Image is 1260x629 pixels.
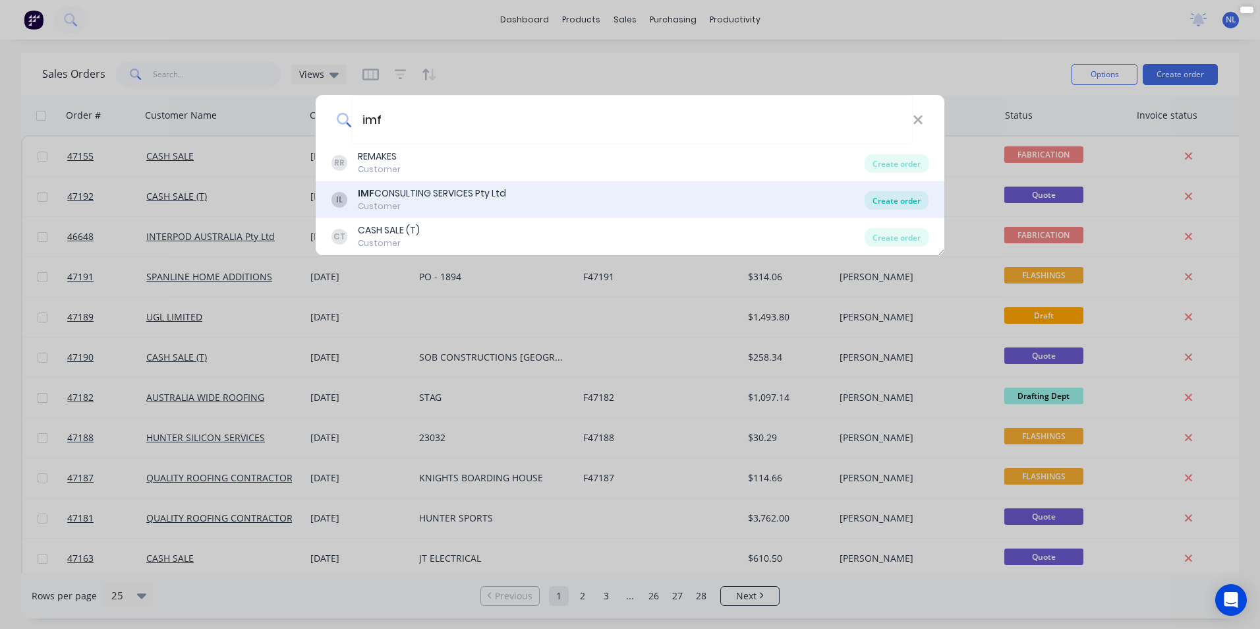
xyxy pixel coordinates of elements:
div: Create order [865,228,929,247]
div: Open Intercom Messenger [1215,584,1247,616]
input: Enter a customer name to create a new order... [351,95,913,144]
div: IL [331,192,347,208]
div: CONSULTING SERVICES Pty Ltd [358,187,506,200]
div: CASH SALE (T) [358,224,420,237]
div: Customer [358,164,401,175]
div: Create order [865,154,929,173]
div: Customer [358,237,420,249]
div: Create order [865,191,929,210]
div: RR [331,155,347,171]
div: CT [331,229,347,245]
div: REMAKES [358,150,401,164]
div: Customer [358,200,506,212]
b: IMF [358,187,374,200]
